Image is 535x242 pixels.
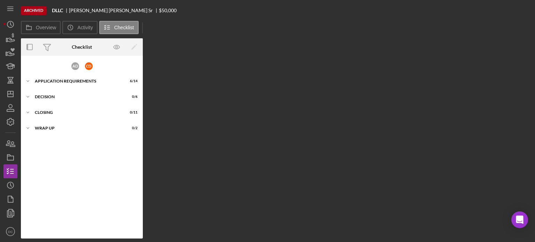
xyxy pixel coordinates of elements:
[36,25,56,30] label: Overview
[3,225,17,239] button: DC
[8,230,13,234] text: DC
[35,95,120,99] div: Decision
[21,6,46,15] div: Archived
[35,79,120,83] div: APPLICATION REQUIREMENTS
[159,8,177,13] div: $50,000
[52,8,63,13] b: DLLC
[71,62,79,70] div: A D
[21,21,61,34] button: Overview
[35,110,120,115] div: CLOSING
[114,25,134,30] label: Checklist
[35,126,120,130] div: WRAP UP
[99,21,139,34] button: Checklist
[77,25,93,30] label: Activity
[125,79,138,83] div: 6 / 14
[72,44,92,50] div: Checklist
[62,21,97,34] button: Activity
[125,110,138,115] div: 0 / 11
[511,211,528,228] div: Open Intercom Messenger
[125,126,138,130] div: 0 / 2
[85,62,93,70] div: C D
[125,95,138,99] div: 0 / 6
[69,8,159,13] div: [PERSON_NAME] [PERSON_NAME] Sr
